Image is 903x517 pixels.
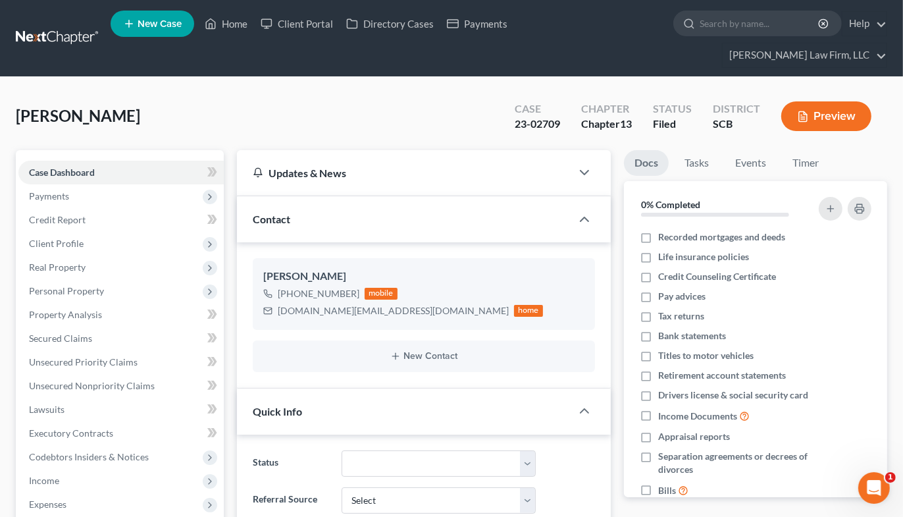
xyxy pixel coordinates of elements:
[138,19,182,29] span: New Case
[253,213,290,225] span: Contact
[263,269,584,285] div: [PERSON_NAME]
[278,304,509,317] div: [DOMAIN_NAME][EMAIL_ADDRESS][DOMAIN_NAME]
[278,287,359,300] div: [PHONE_NUMBER]
[29,427,113,439] span: Executory Contracts
[885,472,896,483] span: 1
[658,290,706,303] span: Pay advices
[340,12,440,36] a: Directory Cases
[29,333,92,344] span: Secured Claims
[781,101,871,131] button: Preview
[674,150,719,176] a: Tasks
[658,484,676,497] span: Bills
[641,199,700,210] strong: 0% Completed
[29,380,155,391] span: Unsecured Nonpriority Claims
[246,450,335,477] label: Status
[246,487,335,514] label: Referral Source
[581,117,632,132] div: Chapter
[653,117,692,132] div: Filed
[658,310,704,323] span: Tax returns
[842,12,887,36] a: Help
[658,450,810,476] span: Separation agreements or decrees of divorces
[29,451,149,462] span: Codebtors Insiders & Notices
[658,430,730,443] span: Appraisal reports
[263,351,584,362] button: New Contact
[29,309,102,320] span: Property Analysis
[29,214,86,225] span: Credit Report
[18,350,224,374] a: Unsecured Priority Claims
[29,238,84,249] span: Client Profile
[700,11,820,36] input: Search by name...
[18,422,224,445] a: Executory Contracts
[253,405,302,418] span: Quick Info
[440,12,514,36] a: Payments
[18,327,224,350] a: Secured Claims
[198,12,254,36] a: Home
[29,475,59,486] span: Income
[18,208,224,232] a: Credit Report
[620,117,632,130] span: 13
[29,356,138,367] span: Unsecured Priority Claims
[18,161,224,184] a: Case Dashboard
[29,499,66,510] span: Expenses
[29,190,69,202] span: Payments
[515,117,560,132] div: 23-02709
[713,117,760,132] div: SCB
[658,270,776,283] span: Credit Counseling Certificate
[581,101,632,117] div: Chapter
[29,404,64,415] span: Lawsuits
[18,374,224,398] a: Unsecured Nonpriority Claims
[858,472,890,504] iframe: Intercom live chat
[254,12,340,36] a: Client Portal
[658,389,808,402] span: Drivers license & social security card
[658,231,785,244] span: Recorded mortgages and deeds
[653,101,692,117] div: Status
[29,167,95,178] span: Case Dashboard
[725,150,777,176] a: Events
[723,43,887,67] a: [PERSON_NAME] Law Firm, LLC
[29,261,86,273] span: Real Property
[624,150,669,176] a: Docs
[658,349,754,362] span: Titles to motor vehicles
[658,369,786,382] span: Retirement account statements
[658,250,749,263] span: Life insurance policies
[16,106,140,125] span: [PERSON_NAME]
[29,285,104,296] span: Personal Property
[365,288,398,300] div: mobile
[514,305,543,317] div: home
[658,329,726,342] span: Bank statements
[253,166,555,180] div: Updates & News
[782,150,829,176] a: Timer
[18,398,224,422] a: Lawsuits
[713,101,760,117] div: District
[658,410,737,423] span: Income Documents
[18,303,224,327] a: Property Analysis
[515,101,560,117] div: Case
